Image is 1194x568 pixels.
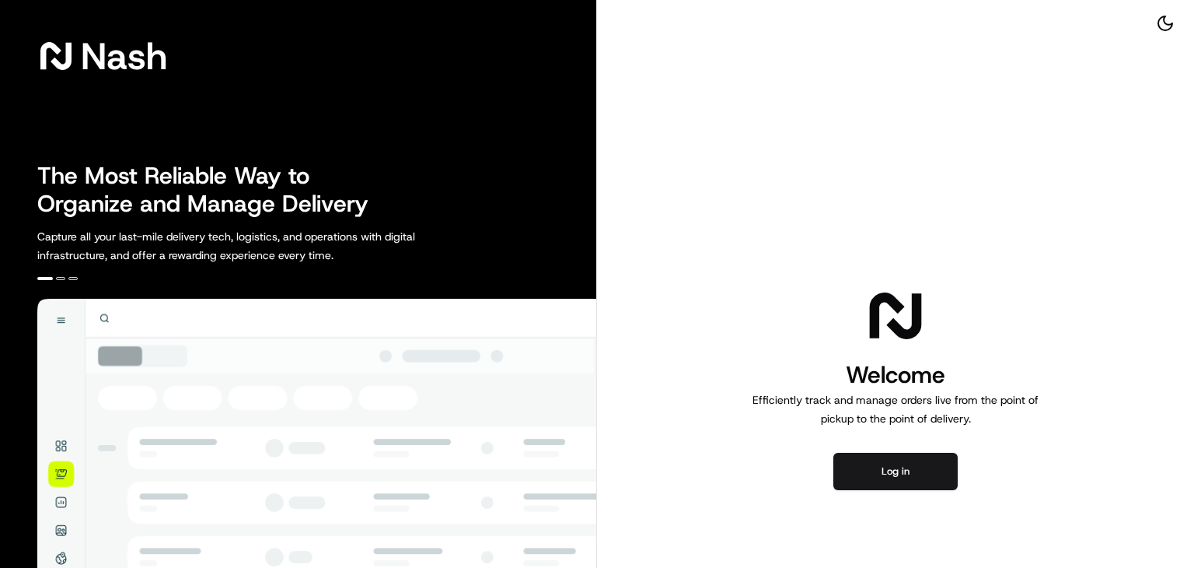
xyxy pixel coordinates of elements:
[833,453,958,490] button: Log in
[37,227,485,265] p: Capture all your last-mile delivery tech, logistics, and operations with digital infrastructure, ...
[746,359,1045,391] h1: Welcome
[37,162,386,218] h2: The Most Reliable Way to Organize and Manage Delivery
[81,40,167,72] span: Nash
[746,391,1045,428] p: Efficiently track and manage orders live from the point of pickup to the point of delivery.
